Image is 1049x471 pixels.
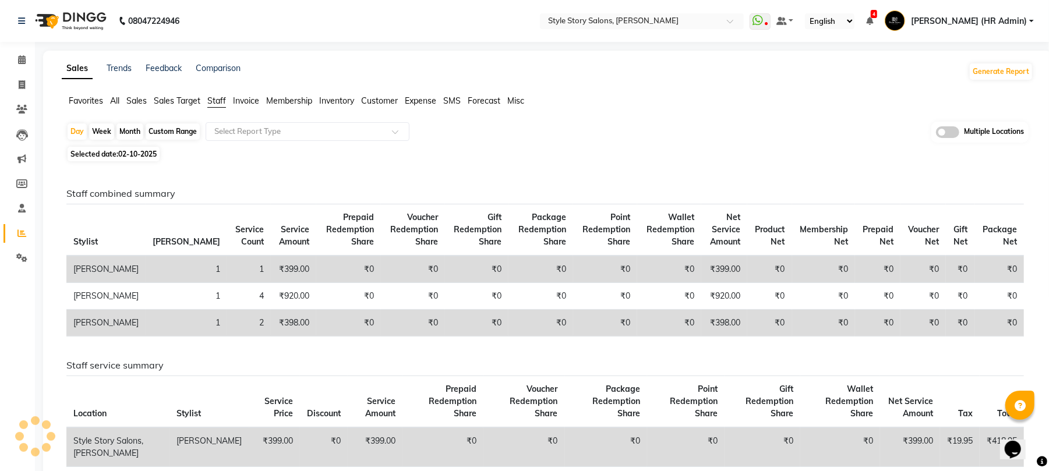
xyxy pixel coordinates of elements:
span: Product Net [755,224,785,247]
button: Generate Report [970,63,1032,80]
td: ₹0 [316,256,380,283]
span: Gift Redemption Share [454,212,501,247]
span: [PERSON_NAME] [153,236,220,247]
td: ₹399.00 [701,256,748,283]
td: 1 [146,283,227,310]
span: Voucher Redemption Share [390,212,438,247]
td: 1 [146,310,227,337]
a: Comparison [196,63,241,73]
span: [PERSON_NAME] (HR Admin) [911,15,1027,27]
span: Membership Net [800,224,848,247]
img: Nilofar Ali (HR Admin) [885,10,905,31]
td: ₹0 [800,427,880,467]
td: 1 [146,256,227,283]
td: ₹0 [573,310,637,337]
td: ₹0 [900,256,946,283]
span: Misc [507,95,524,106]
span: Expense [405,95,436,106]
span: Wallet Redemption Share [647,212,694,247]
b: 08047224946 [128,5,179,37]
span: Prepaid Redemption Share [326,212,374,247]
h6: Staff combined summary [66,188,1024,199]
td: ₹0 [381,310,445,337]
td: ₹0 [508,283,573,310]
span: Multiple Locations [964,126,1024,138]
span: Service Amount [279,224,309,247]
td: ₹0 [573,256,637,283]
td: ₹0 [975,283,1024,310]
div: Day [68,123,87,140]
td: ₹0 [637,283,701,310]
span: Service Price [264,396,293,419]
span: Gift Net [954,224,968,247]
span: Customer [361,95,398,106]
td: ₹0 [445,256,508,283]
span: Selected date: [68,147,160,161]
td: [PERSON_NAME] [66,256,146,283]
span: Staff [207,95,226,106]
td: ₹0 [647,427,725,467]
a: 4 [866,16,873,26]
td: ₹920.00 [271,283,316,310]
span: Favorites [69,95,103,106]
td: [PERSON_NAME] [170,427,249,467]
span: Location [73,408,107,419]
td: ₹0 [792,283,855,310]
td: ₹0 [747,283,792,310]
td: ₹0 [946,256,974,283]
span: Discount [307,408,341,419]
span: Total [997,408,1017,419]
td: 4 [227,283,271,310]
td: ₹399.00 [348,427,402,467]
span: Package Net [983,224,1017,247]
td: ₹0 [445,283,508,310]
td: ₹0 [792,256,855,283]
td: ₹0 [855,283,900,310]
span: Sales [126,95,147,106]
td: ₹0 [975,256,1024,283]
span: Voucher Redemption Share [510,384,558,419]
td: ₹0 [316,310,380,337]
td: 1 [227,256,271,283]
td: ₹0 [792,310,855,337]
span: All [110,95,119,106]
span: Invoice [233,95,259,106]
iframe: chat widget [1000,424,1037,459]
td: ₹0 [637,256,701,283]
td: ₹920.00 [701,283,748,310]
td: Style Story Salons, [PERSON_NAME] [66,427,170,467]
td: ₹0 [975,310,1024,337]
td: ₹0 [725,427,800,467]
td: ₹0 [445,310,508,337]
td: ₹418.95 [980,427,1024,467]
span: Package Redemption Share [592,384,640,419]
td: ₹0 [565,427,648,467]
a: Trends [107,63,132,73]
h6: Staff service summary [66,360,1024,371]
span: Gift Redemption Share [746,384,793,419]
td: ₹0 [637,310,701,337]
img: logo [30,5,110,37]
td: ₹398.00 [271,310,316,337]
span: Service Amount [365,396,395,419]
span: Forecast [468,95,500,106]
td: ₹399.00 [249,427,300,467]
td: ₹0 [508,310,573,337]
span: Stylist [177,408,202,419]
td: ₹399.00 [271,256,316,283]
span: Point Redemption Share [582,212,630,247]
td: [PERSON_NAME] [66,310,146,337]
div: Custom Range [146,123,200,140]
span: Prepaid Net [863,224,893,247]
div: Month [116,123,143,140]
span: Prepaid Redemption Share [429,384,476,419]
td: ₹0 [855,310,900,337]
span: Stylist [73,236,98,247]
td: ₹0 [747,310,792,337]
span: Membership [266,95,312,106]
span: 4 [871,10,877,18]
td: ₹0 [946,283,974,310]
span: Inventory [319,95,354,106]
td: ₹0 [381,256,445,283]
span: 02-10-2025 [118,150,157,158]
